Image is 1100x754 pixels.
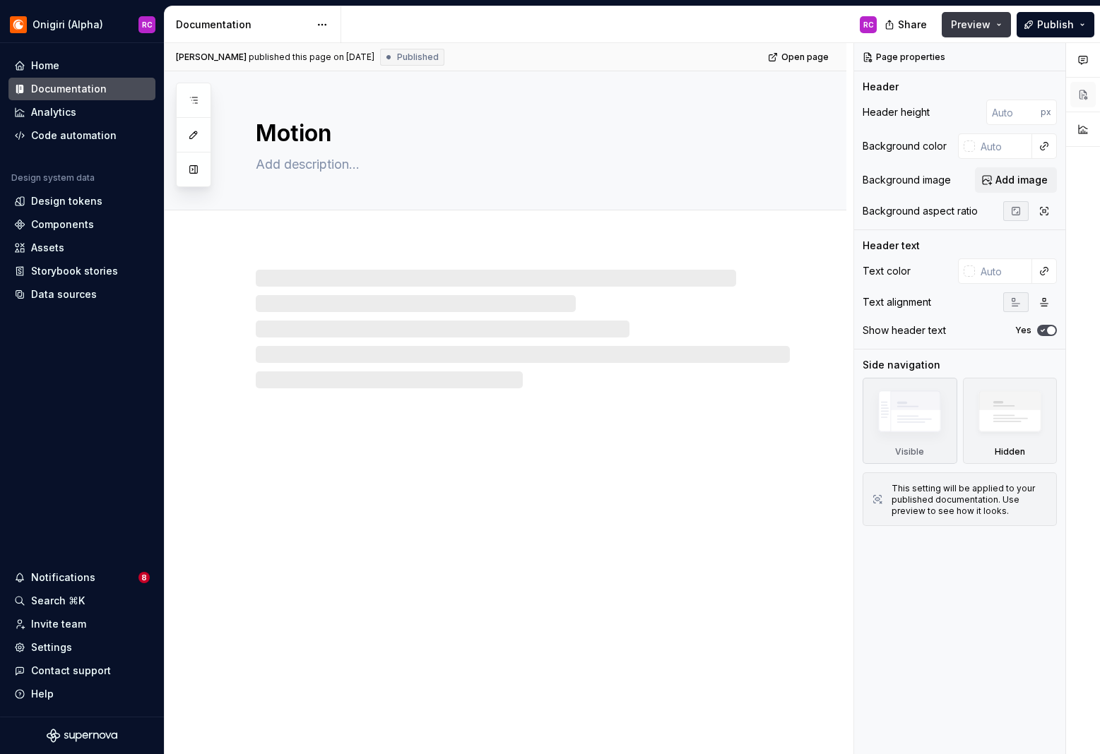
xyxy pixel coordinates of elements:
[8,590,155,612] button: Search ⌘K
[176,52,247,63] span: [PERSON_NAME]
[142,19,153,30] div: RC
[8,124,155,147] a: Code automation
[764,47,835,67] a: Open page
[8,213,155,236] a: Components
[986,100,1041,125] input: Auto
[975,258,1032,284] input: Auto
[31,264,118,278] div: Storybook stories
[8,283,155,306] a: Data sources
[951,18,990,32] span: Preview
[138,572,150,583] span: 8
[31,105,76,119] div: Analytics
[8,54,155,77] a: Home
[877,12,936,37] button: Share
[8,237,155,259] a: Assets
[31,241,64,255] div: Assets
[942,12,1011,37] button: Preview
[31,687,54,701] div: Help
[895,446,924,457] div: Visible
[8,260,155,282] a: Storybook stories
[995,173,1048,187] span: Add image
[1041,107,1051,118] p: px
[863,358,940,372] div: Side navigation
[31,128,117,143] div: Code automation
[176,18,309,32] div: Documentation
[863,173,951,187] div: Background image
[31,59,59,73] div: Home
[32,18,103,32] div: Onigiri (Alpha)
[31,194,102,208] div: Design tokens
[963,378,1058,464] div: Hidden
[898,18,927,32] span: Share
[863,239,920,253] div: Header text
[863,80,899,94] div: Header
[1037,18,1074,32] span: Publish
[975,167,1057,193] button: Add image
[10,16,27,33] img: 25dd04c0-9bb6-47b6-936d-a9571240c086.png
[863,19,874,30] div: RC
[863,295,931,309] div: Text alignment
[8,683,155,705] button: Help
[8,659,155,682] button: Contact support
[1017,12,1094,37] button: Publish
[892,483,1048,517] div: This setting will be applied to your published documentation. Use preview to see how it looks.
[8,613,155,635] a: Invite team
[995,446,1025,457] div: Hidden
[975,133,1032,159] input: Auto
[31,287,97,301] div: Data sources
[31,640,72,654] div: Settings
[31,570,95,585] div: Notifications
[11,172,95,184] div: Design system data
[8,101,155,124] a: Analytics
[31,617,86,631] div: Invite team
[863,323,946,337] div: Show header text
[3,9,161,40] button: Onigiri (Alpha)RC
[863,105,930,119] div: Header height
[253,116,787,150] textarea: Motion
[8,636,155,659] a: Settings
[31,82,107,96] div: Documentation
[31,217,94,232] div: Components
[8,78,155,100] a: Documentation
[47,729,117,743] svg: Supernova Logo
[397,52,439,63] span: Published
[8,566,155,589] button: Notifications8
[1015,325,1031,336] label: Yes
[863,264,911,278] div: Text color
[31,594,85,608] div: Search ⌘K
[863,204,978,218] div: Background aspect ratio
[863,139,947,153] div: Background color
[31,664,111,678] div: Contact support
[863,378,957,464] div: Visible
[781,52,829,63] span: Open page
[249,52,374,63] div: published this page on [DATE]
[8,190,155,213] a: Design tokens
